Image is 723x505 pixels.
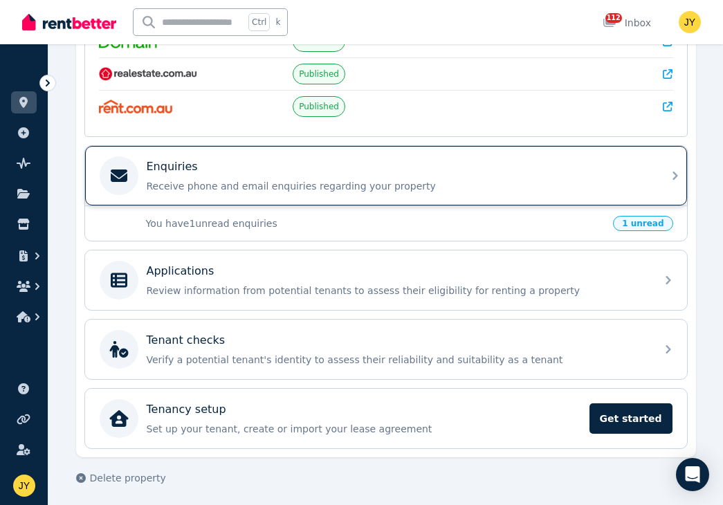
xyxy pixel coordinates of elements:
[85,146,687,205] a: EnquiriesReceive phone and email enquiries regarding your property
[679,11,701,33] img: JIAN YU
[85,320,687,379] a: Tenant checksVerify a potential tenant's identity to assess their reliability and suitability as ...
[22,12,116,33] img: RentBetter
[605,13,622,23] span: 112
[299,68,339,80] span: Published
[99,100,173,113] img: Rent.com.au
[147,332,226,349] p: Tenant checks
[13,475,35,497] img: JIAN YU
[90,471,166,485] span: Delete property
[589,403,672,434] span: Get started
[275,17,280,28] span: k
[147,401,226,418] p: Tenancy setup
[147,179,648,193] p: Receive phone and email enquiries regarding your property
[146,217,605,230] p: You have 1 unread enquiries
[147,422,581,436] p: Set up your tenant, create or import your lease agreement
[85,250,687,310] a: ApplicationsReview information from potential tenants to assess their eligibility for renting a p...
[85,389,687,448] a: Tenancy setupSet up your tenant, create or import your lease agreementGet started
[76,471,166,485] button: Delete property
[248,13,270,31] span: Ctrl
[147,353,648,367] p: Verify a potential tenant's identity to assess their reliability and suitability as a tenant
[99,67,198,81] img: RealEstate.com.au
[613,216,672,231] span: 1 unread
[147,158,198,175] p: Enquiries
[603,16,651,30] div: Inbox
[147,263,214,279] p: Applications
[676,458,709,491] div: Open Intercom Messenger
[299,101,339,112] span: Published
[147,284,648,297] p: Review information from potential tenants to assess their eligibility for renting a property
